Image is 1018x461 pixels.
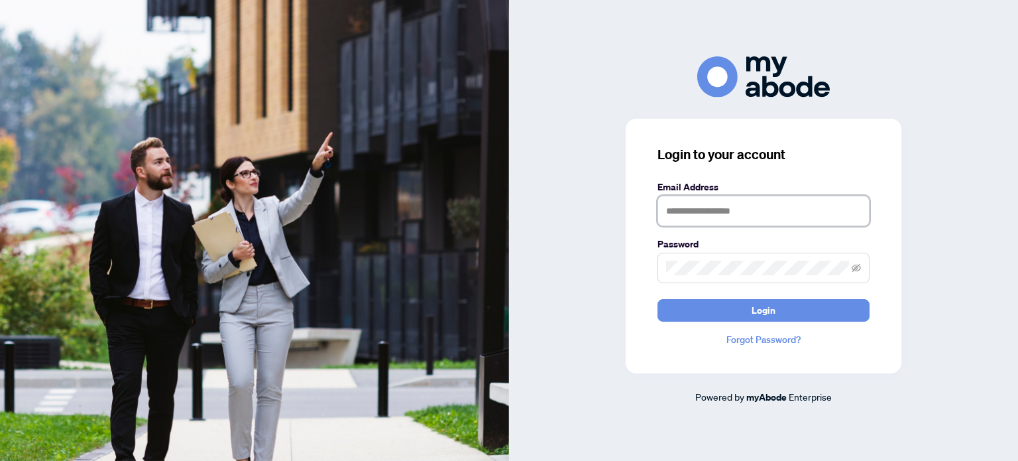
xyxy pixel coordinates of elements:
label: Email Address [657,180,870,194]
a: Forgot Password? [657,332,870,347]
img: ma-logo [697,56,830,97]
button: Login [657,299,870,322]
h3: Login to your account [657,145,870,164]
label: Password [657,237,870,251]
span: eye-invisible [852,263,861,273]
a: myAbode [746,390,787,405]
span: Enterprise [789,391,832,403]
span: Powered by [695,391,744,403]
span: Login [752,300,775,321]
